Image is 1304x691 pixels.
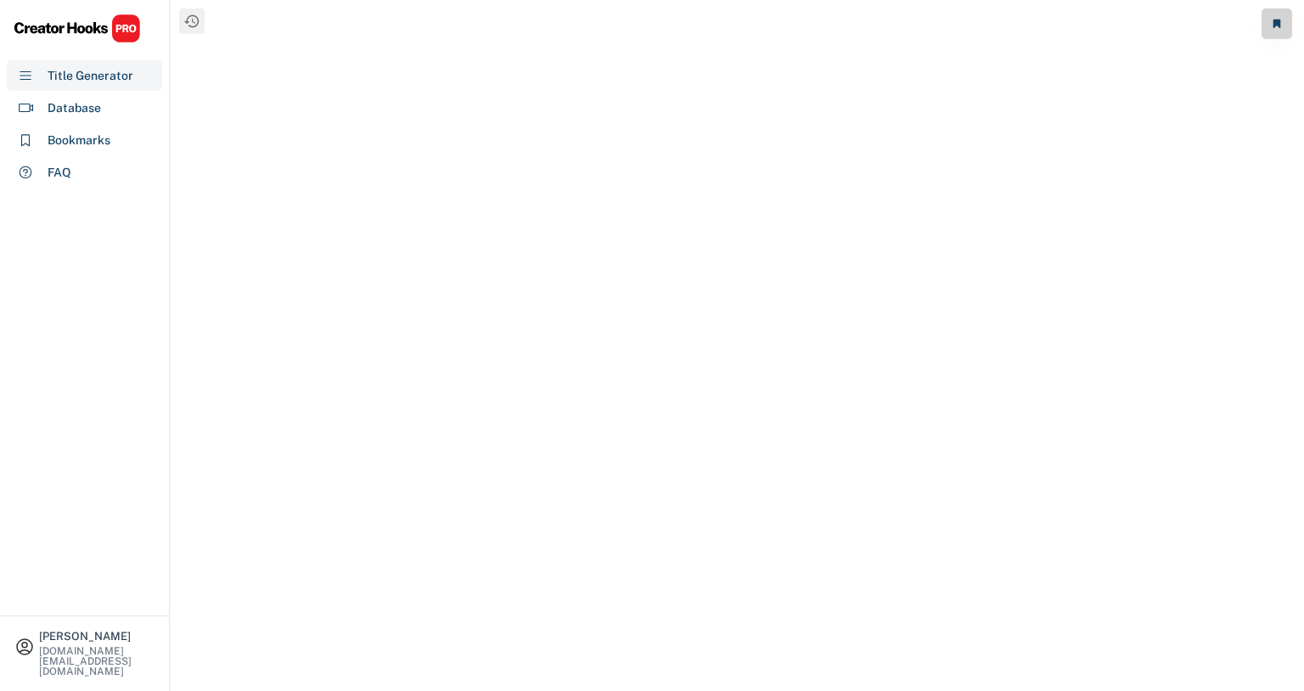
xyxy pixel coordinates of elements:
[14,14,141,43] img: CHPRO%20Logo.svg
[48,67,133,85] div: Title Generator
[39,646,155,677] div: [DOMAIN_NAME][EMAIL_ADDRESS][DOMAIN_NAME]
[48,132,110,149] div: Bookmarks
[48,164,71,182] div: FAQ
[39,631,155,642] div: [PERSON_NAME]
[48,99,101,117] div: Database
